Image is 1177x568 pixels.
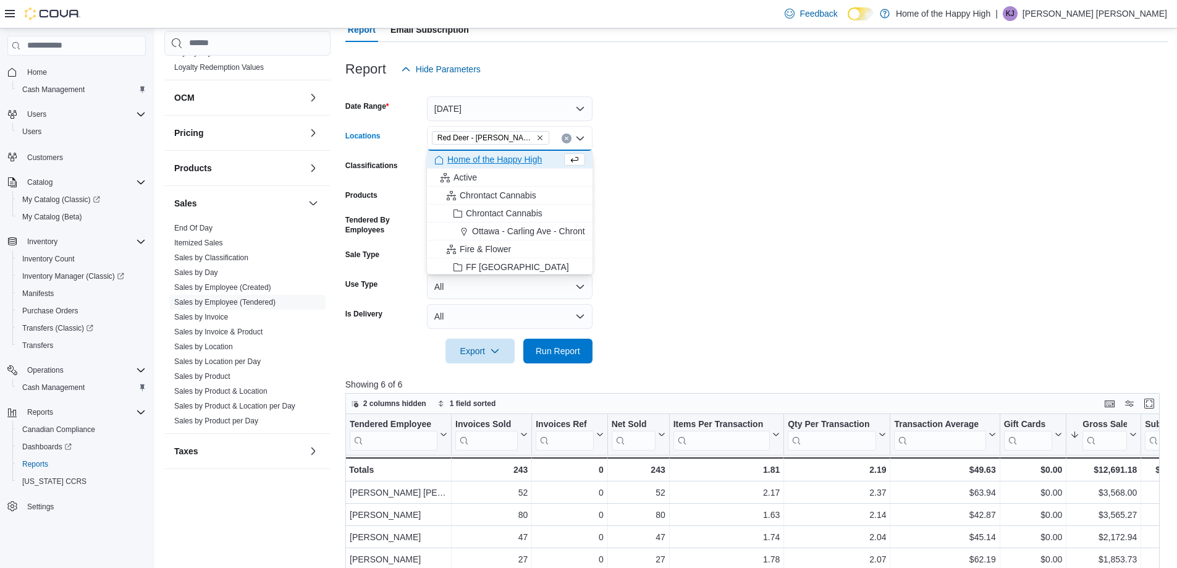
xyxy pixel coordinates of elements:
[455,419,518,451] div: Invoices Sold
[174,224,213,232] a: End Of Day
[7,58,146,548] nav: Complex example
[1003,419,1062,451] button: Gift Cards
[27,365,64,375] span: Operations
[174,62,264,72] span: Loyalty Redemption Values
[460,243,511,255] span: Fire & Flower
[788,419,876,451] div: Qty Per Transaction
[432,396,501,411] button: 1 field sorted
[1122,396,1137,411] button: Display options
[22,175,146,190] span: Catalog
[673,419,780,451] button: Items Per Transaction
[306,161,321,176] button: Products
[12,320,151,337] a: Transfers (Classic)
[455,552,528,567] div: 27
[523,339,593,363] button: Run Report
[174,91,195,104] h3: OCM
[174,357,261,367] span: Sales by Location per Day
[174,253,248,262] a: Sales by Classification
[673,462,780,477] div: 1.81
[174,387,268,396] a: Sales by Product & Location
[1070,419,1137,451] button: Gross Sales
[427,205,593,223] button: Chrontact Cannabis
[2,106,151,123] button: Users
[894,485,995,500] div: $63.94
[22,175,57,190] button: Catalog
[390,17,469,42] span: Email Subscription
[1142,396,1157,411] button: Enter fullscreen
[174,127,303,139] button: Pricing
[174,268,218,277] a: Sales by Day
[536,507,603,522] div: 0
[611,419,655,431] div: Net Sold
[22,363,146,378] span: Operations
[22,341,53,350] span: Transfers
[17,210,146,224] span: My Catalog (Beta)
[12,250,151,268] button: Inventory Count
[27,109,46,119] span: Users
[1003,485,1062,500] div: $0.00
[455,419,518,431] div: Invoices Sold
[174,298,276,307] a: Sales by Employee (Tendered)
[788,552,886,567] div: 2.07
[174,402,295,410] a: Sales by Product & Location per Day
[17,439,77,454] a: Dashboards
[27,67,47,77] span: Home
[17,82,146,97] span: Cash Management
[174,328,263,336] a: Sales by Invoice & Product
[612,485,665,500] div: 52
[2,148,151,166] button: Customers
[1070,485,1137,500] div: $3,568.00
[22,499,59,514] a: Settings
[17,338,146,353] span: Transfers
[22,363,69,378] button: Operations
[174,313,228,321] a: Sales by Invoice
[22,195,100,205] span: My Catalog (Classic)
[2,498,151,515] button: Settings
[427,223,593,240] button: Ottawa - Carling Ave - Chrontact Cannabis
[174,239,223,247] a: Itemized Sales
[345,250,379,260] label: Sale Type
[455,530,528,545] div: 47
[17,82,90,97] a: Cash Management
[17,380,90,395] a: Cash Management
[174,63,264,72] a: Loyalty Redemption Values
[445,339,515,363] button: Export
[1003,530,1062,545] div: $0.00
[788,507,886,522] div: 2.14
[17,269,129,284] a: Inventory Manager (Classic)
[1070,507,1137,522] div: $3,565.27
[174,401,295,411] span: Sales by Product & Location per Day
[673,530,780,545] div: 1.74
[894,419,995,451] button: Transaction Average
[788,462,886,477] div: 2.19
[174,445,303,457] button: Taxes
[17,422,100,437] a: Canadian Compliance
[22,107,146,122] span: Users
[427,169,593,187] button: Active
[12,268,151,285] a: Inventory Manager (Classic)
[611,419,665,451] button: Net Sold
[17,252,80,266] a: Inventory Count
[306,196,321,211] button: Sales
[1003,6,1018,21] div: Kennedy Jones
[22,127,41,137] span: Users
[799,7,837,20] span: Feedback
[27,502,54,512] span: Settings
[894,462,995,477] div: $49.63
[788,485,886,500] div: 2.37
[174,297,276,307] span: Sales by Employee (Tendered)
[612,530,665,545] div: 47
[536,345,580,357] span: Run Report
[12,438,151,456] a: Dashboards
[788,530,886,545] div: 2.04
[455,419,528,451] button: Invoices Sold
[22,459,48,469] span: Reports
[27,407,53,417] span: Reports
[345,131,381,141] label: Locations
[174,197,197,210] h3: Sales
[22,234,146,249] span: Inventory
[611,462,665,477] div: 243
[350,419,447,451] button: Tendered Employee
[995,6,998,21] p: |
